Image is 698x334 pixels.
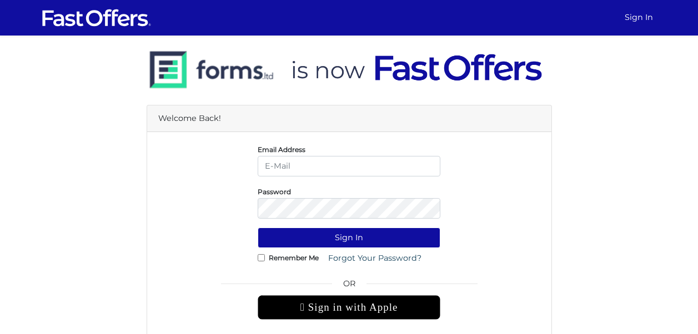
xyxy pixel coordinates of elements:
label: Password [258,190,291,193]
input: E-Mail [258,156,440,176]
button: Sign In [258,227,440,248]
label: Email Address [258,148,305,151]
a: Sign In [620,7,657,28]
span: OR [258,277,440,295]
label: Remember Me [269,256,319,259]
div: Sign in with Apple [258,295,440,320]
a: Forgot Your Password? [321,248,429,269]
div: Welcome Back! [147,105,551,132]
